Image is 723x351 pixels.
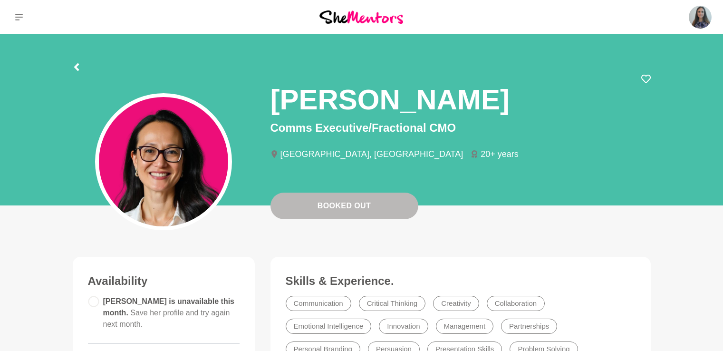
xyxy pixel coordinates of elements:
[471,150,526,158] li: 20+ years
[103,309,230,328] span: Save her profile and try again next month.
[103,297,235,328] span: [PERSON_NAME] is unavailable this month.
[270,82,510,117] h1: [PERSON_NAME]
[689,6,712,29] img: Alison Renwick
[88,274,240,288] h3: Availability
[270,119,651,136] p: Comms Executive/Fractional CMO
[286,274,636,288] h3: Skills & Experience.
[270,150,471,158] li: [GEOGRAPHIC_DATA], [GEOGRAPHIC_DATA]
[319,10,403,23] img: She Mentors Logo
